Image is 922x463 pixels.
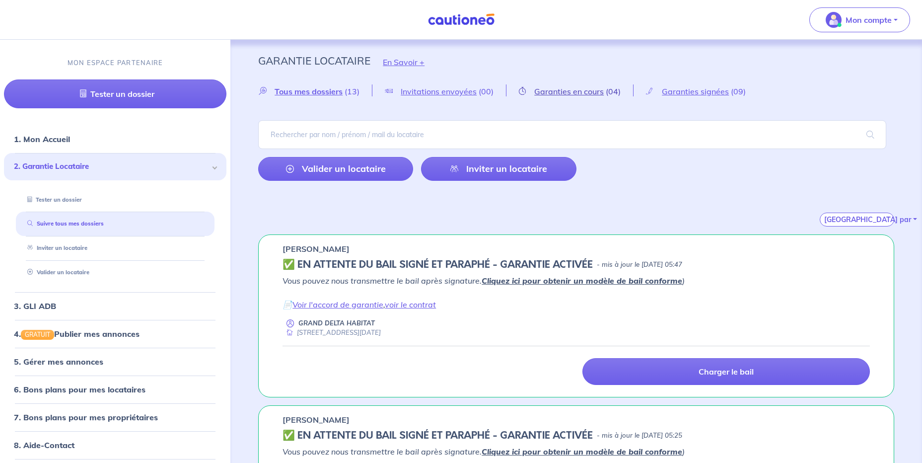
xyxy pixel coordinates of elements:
div: [STREET_ADDRESS][DATE] [283,328,381,337]
a: Valider un locataire [258,157,413,181]
div: 4.GRATUITPublier mes annonces [4,324,226,344]
span: Invitations envoyées [401,86,477,96]
a: Cliquez ici pour obtenir un modèle de bail conforme [482,447,682,457]
a: Invitations envoyées(00) [372,86,506,96]
p: - mis à jour le [DATE] 05:47 [597,260,682,270]
p: MON ESPACE PARTENAIRE [68,58,163,68]
p: GRAND DELTA HABITAT [298,318,375,328]
span: Tous mes dossiers [275,86,343,96]
a: 4.GRATUITPublier mes annonces [14,329,140,339]
a: Suivre tous mes dossiers [23,221,104,228]
div: state: CONTRACT-SIGNED, Context: IN-LANDLORD,IS-GL-CAUTION-IN-LANDLORD [283,430,870,442]
div: 2. Garantie Locataire [4,153,226,180]
em: 📄 , [283,300,436,309]
a: 6. Bons plans pour mes locataires [14,385,145,394]
div: Suivre tous mes dossiers [16,216,214,232]
a: Cliquez ici pour obtenir un modèle de bail conforme [482,276,682,286]
span: (09) [731,86,746,96]
div: 3. GLI ADB [4,296,226,316]
em: Vous pouvez nous transmettre le bail après signature. ) [283,276,685,286]
a: 1. Mon Accueil [14,134,70,144]
div: 8. Aide-Contact [4,435,226,455]
div: 6. Bons plans pour mes locataires [4,380,226,399]
div: 1. Mon Accueil [4,129,226,149]
span: (00) [479,86,494,96]
p: [PERSON_NAME] [283,414,350,426]
button: En Savoir + [370,48,437,77]
div: Tester un dossier [16,192,214,208]
a: Garanties en cours(04) [506,86,633,96]
h5: ✅️️️ EN ATTENTE DU BAIL SIGNÉ ET PARAPHÉ - GARANTIE ACTIVÉE [283,259,593,271]
p: [PERSON_NAME] [283,243,350,255]
a: Inviter un locataire [23,244,87,251]
div: 7. Bons plans pour mes propriétaires [4,407,226,427]
img: Cautioneo [424,13,498,26]
span: Garanties signées [662,86,729,96]
h5: ✅️️️ EN ATTENTE DU BAIL SIGNÉ ET PARAPHÉ - GARANTIE ACTIVÉE [283,430,593,442]
a: Valider un locataire [23,269,89,276]
a: Garanties signées(09) [634,86,758,96]
div: Inviter un locataire [16,240,214,256]
button: [GEOGRAPHIC_DATA] par [820,213,894,227]
span: (13) [345,86,359,96]
a: Tester un dossier [23,196,82,203]
a: Voir l'accord de garantie [292,300,383,309]
a: 7. Bons plans pour mes propriétaires [14,412,158,422]
a: 8. Aide-Contact [14,440,74,450]
button: illu_account_valid_menu.svgMon compte [809,7,910,32]
span: Garanties en cours [534,86,604,96]
a: 5. Gérer mes annonces [14,357,103,367]
a: Inviter un locataire [421,157,576,181]
span: search [854,121,886,149]
a: Tester un dossier [4,79,226,108]
em: Vous pouvez nous transmettre le bail après signature. ) [283,447,685,457]
div: 5. Gérer mes annonces [4,352,226,372]
p: Garantie Locataire [258,52,370,70]
a: voir le contrat [385,300,436,309]
p: - mis à jour le [DATE] 05:25 [597,431,682,441]
div: state: CONTRACT-SIGNED, Context: IN-LANDLORD,IS-GL-CAUTION-IN-LANDLORD [283,259,870,271]
div: Valider un locataire [16,264,214,281]
span: (04) [606,86,621,96]
a: 3. GLI ADB [14,301,56,311]
img: illu_account_valid_menu.svg [826,12,842,28]
input: Rechercher par nom / prénom / mail du locataire [258,120,886,149]
span: 2. Garantie Locataire [14,161,209,172]
p: Mon compte [846,14,892,26]
a: Tous mes dossiers(13) [258,86,372,96]
p: Charger le bail [699,367,754,377]
a: Charger le bail [582,358,870,385]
